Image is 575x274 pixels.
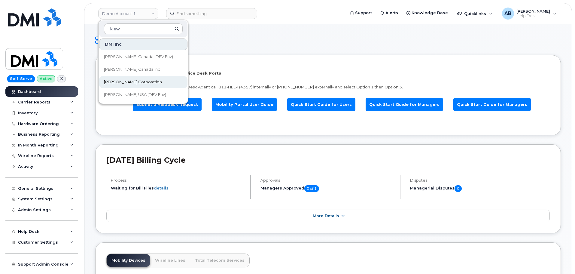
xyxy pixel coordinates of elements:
h1: Dashboard [95,35,561,45]
span: More Details [313,214,339,218]
div: DMI Inc [99,38,187,50]
input: Search [104,23,183,34]
h4: Process [111,178,245,183]
a: [PERSON_NAME] Canada Inc [99,63,187,75]
a: Wireline Lines [150,254,190,267]
a: Submit a Helpdesk Request [133,98,202,111]
span: [PERSON_NAME] Corporation [104,79,162,85]
p: To speak with a Mobile Device Service Desk Agent call 811-HELP (4357) internally or [PHONE_NUMBER... [111,84,545,90]
span: [PERSON_NAME] Canada (DEV Env) [104,54,173,60]
a: Quick Start Guide for Managers [453,98,531,111]
span: 0 [455,185,462,192]
a: Quick Start Guide for Managers [366,98,443,111]
a: [PERSON_NAME] Canada (DEV Env) [99,51,187,63]
a: [PERSON_NAME] Corporation [99,76,187,88]
h4: Disputes [410,178,550,183]
a: Quick Start Guide for Users [287,98,355,111]
span: [PERSON_NAME] USA (DEV Env) [104,92,166,98]
a: Total Telecom Services [190,254,249,267]
h2: [DATE] Billing Cycle [106,155,550,165]
a: Mobility Devices [107,254,150,267]
a: Mobility Portal User Guide [212,98,277,111]
h4: Approvals [260,178,395,183]
h5: Managerial Disputes [410,185,550,192]
span: 0 of 1 [304,185,319,192]
a: details [154,186,169,190]
span: [PERSON_NAME] Canada Inc [104,66,160,72]
a: [PERSON_NAME] USA (DEV Env) [99,89,187,101]
h5: Managers Approved [260,185,395,192]
p: Welcome to the Mobile Device Service Desk Portal [111,70,545,76]
li: Waiting for Bill Files [111,185,245,191]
